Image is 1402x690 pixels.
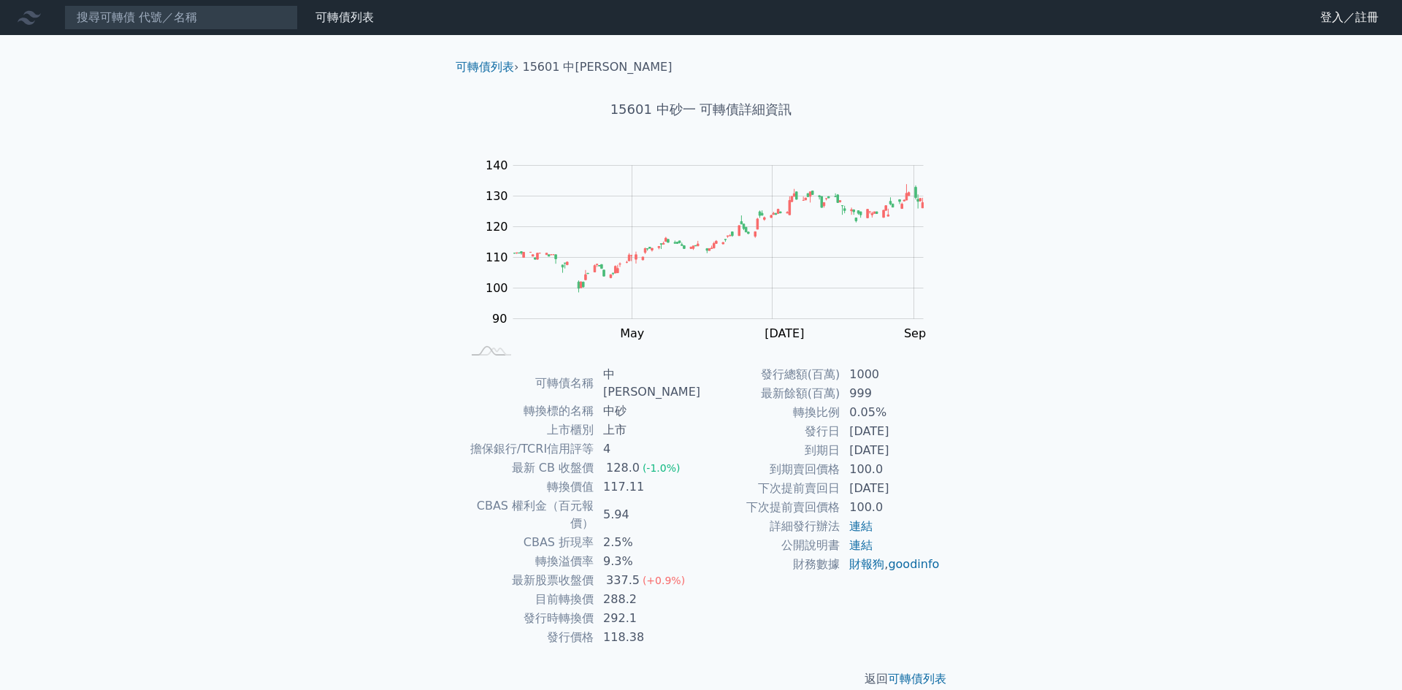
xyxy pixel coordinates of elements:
[701,498,840,517] td: 下次提前賣回價格
[849,519,873,533] a: 連結
[840,498,941,517] td: 100.0
[486,158,508,172] tspan: 140
[594,628,701,647] td: 118.38
[64,5,298,30] input: 搜尋可轉債 代號／名稱
[840,441,941,460] td: [DATE]
[523,58,673,76] li: 15601 中[PERSON_NAME]
[643,462,681,474] span: (-1.0%)
[461,478,594,497] td: 轉換價值
[840,479,941,498] td: [DATE]
[461,571,594,590] td: 最新股票收盤價
[888,672,946,686] a: 可轉債列表
[594,478,701,497] td: 117.11
[444,99,958,120] h1: 15601 中砂一 可轉債詳細資訊
[840,365,941,384] td: 1000
[620,326,644,340] tspan: May
[603,459,643,477] div: 128.0
[461,590,594,609] td: 目前轉換價
[492,312,507,326] tspan: 90
[840,422,941,441] td: [DATE]
[461,402,594,421] td: 轉換標的名稱
[701,403,840,422] td: 轉換比例
[461,533,594,552] td: CBAS 折現率
[904,326,926,340] tspan: Sep
[840,460,941,479] td: 100.0
[461,365,594,402] td: 可轉債名稱
[701,479,840,498] td: 下次提前賣回日
[594,533,701,552] td: 2.5%
[701,460,840,479] td: 到期賣回價格
[701,517,840,536] td: 詳細發行辦法
[594,421,701,440] td: 上市
[461,552,594,571] td: 轉換溢價率
[594,402,701,421] td: 中砂
[765,326,804,340] tspan: [DATE]
[840,555,941,574] td: ,
[456,60,514,74] a: 可轉債列表
[594,590,701,609] td: 288.2
[840,384,941,403] td: 999
[486,220,508,234] tspan: 120
[594,365,701,402] td: 中[PERSON_NAME]
[456,58,518,76] li: ›
[701,422,840,441] td: 發行日
[461,497,594,533] td: CBAS 權利金（百元報價）
[701,384,840,403] td: 最新餘額(百萬)
[486,281,508,295] tspan: 100
[701,536,840,555] td: 公開說明書
[594,609,701,628] td: 292.1
[315,10,374,24] a: 可轉債列表
[486,250,508,264] tspan: 110
[849,557,884,571] a: 財報狗
[840,403,941,422] td: 0.05%
[461,440,594,459] td: 擔保銀行/TCRI信用評等
[603,572,643,589] div: 337.5
[461,459,594,478] td: 最新 CB 收盤價
[701,365,840,384] td: 發行總額(百萬)
[888,557,939,571] a: goodinfo
[461,628,594,647] td: 發行價格
[461,609,594,628] td: 發行時轉換價
[701,441,840,460] td: 到期日
[594,497,701,533] td: 5.94
[701,555,840,574] td: 財務數據
[643,575,685,586] span: (+0.9%)
[1309,6,1390,29] a: 登入／註冊
[594,552,701,571] td: 9.3%
[461,421,594,440] td: 上市櫃別
[444,670,958,688] p: 返回
[486,189,508,203] tspan: 130
[849,538,873,552] a: 連結
[594,440,701,459] td: 4
[478,158,946,370] g: Chart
